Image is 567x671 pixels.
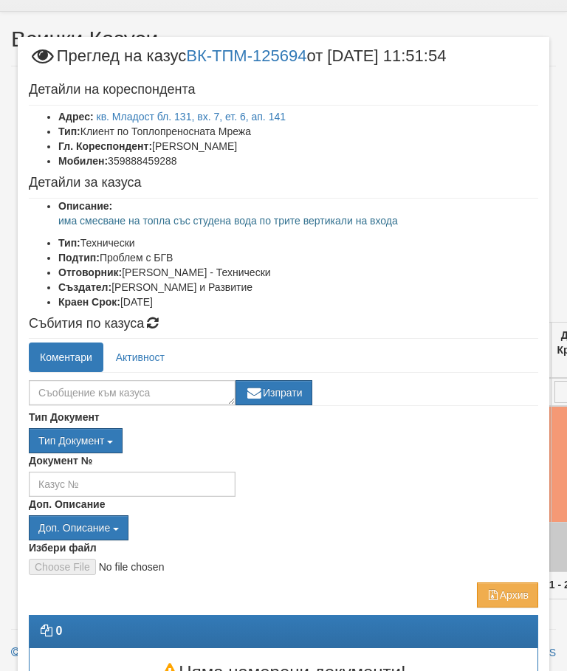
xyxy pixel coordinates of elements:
[29,317,538,331] h4: Събития по казуса
[58,296,120,308] b: Краен Срок:
[55,624,62,637] strong: 0
[29,540,97,555] label: Избери файл
[58,280,538,295] li: [PERSON_NAME] и Развитие
[29,428,123,453] button: Тип Документ
[29,515,538,540] div: Двоен клик, за изчистване на избраната стойност.
[58,124,538,139] li: Клиент по Топлопреносната Мрежа
[38,435,104,447] span: Тип Документ
[58,213,538,228] p: има смесване на топла със студена вода по трите вертикали на входа
[58,237,80,249] b: Тип:
[58,139,538,154] li: [PERSON_NAME]
[29,453,92,468] label: Документ №
[58,281,111,293] b: Създател:
[29,83,538,97] h4: Детайли на кореспондента
[58,250,538,265] li: Проблем с БГВ
[236,380,312,405] button: Изпрати
[58,295,538,309] li: [DATE]
[58,125,80,137] b: Тип:
[58,266,122,278] b: Отговорник:
[58,140,152,152] b: Гл. Кореспондент:
[38,522,110,534] span: Доп. Описание
[477,582,538,608] button: Архив
[186,47,306,65] a: ВК-ТПМ-125694
[29,515,128,540] button: Доп. Описание
[29,472,236,497] input: Казус №
[58,154,538,168] li: 359888459288
[58,265,538,280] li: [PERSON_NAME] - Технически
[29,176,538,190] h4: Детайли за казуса
[58,200,112,212] b: Описание:
[105,343,176,372] a: Активност
[29,410,100,424] label: Тип Документ
[58,111,94,123] b: Адрес:
[58,155,108,167] b: Мобилен:
[29,343,103,372] a: Коментари
[29,48,446,75] span: Преглед на казус от [DATE] 11:51:54
[58,252,100,264] b: Подтип:
[29,497,105,512] label: Доп. Описание
[97,111,286,123] a: кв. Младост бл. 131, вх. 7, ет. 6, ап. 141
[29,428,538,453] div: Двоен клик, за изчистване на избраната стойност.
[58,235,538,250] li: Технически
